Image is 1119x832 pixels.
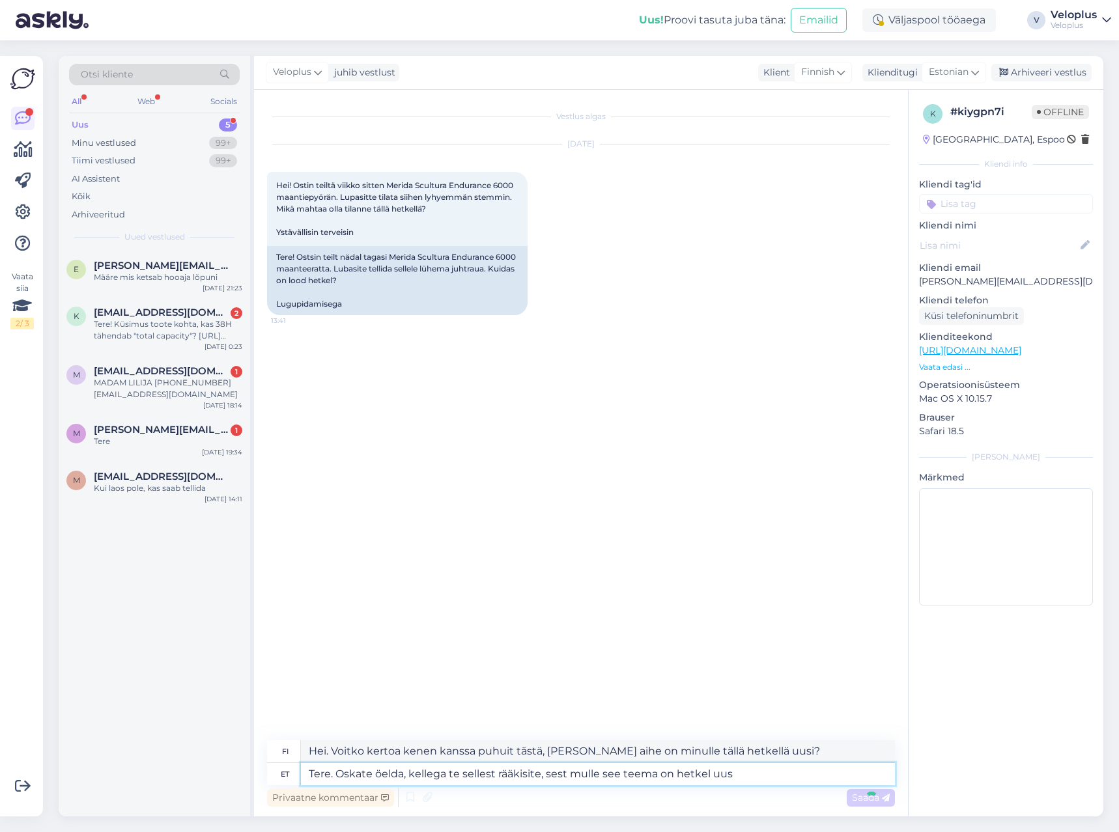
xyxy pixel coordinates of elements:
div: Veloplus [1051,20,1097,31]
div: Väljaspool tööaega [862,8,996,32]
div: MADAM LILIJA [PHONE_NUMBER] [EMAIL_ADDRESS][DOMAIN_NAME] [94,377,242,400]
span: Offline [1032,105,1089,119]
div: [DATE] 18:14 [203,400,242,410]
span: Estonian [929,65,969,79]
p: Kliendi nimi [919,219,1093,232]
div: 1 [231,366,242,378]
div: [DATE] 14:11 [205,494,242,504]
div: Uus [72,118,89,132]
span: kadrigro@gmail.com [94,307,229,318]
div: Küsi telefoninumbrit [919,307,1024,325]
div: 2 [231,307,242,319]
div: Web [135,93,158,110]
div: [GEOGRAPHIC_DATA], Espoo [923,133,1065,146]
div: Minu vestlused [72,137,136,150]
div: Vaata siia [10,271,34,329]
span: m [73,475,80,485]
span: madam.lilija@gmail.com [94,365,229,377]
span: Finnish [801,65,834,79]
span: mataunaraivo@hot.ee [94,471,229,482]
div: Klienditugi [862,66,918,79]
p: Operatsioonisüsteem [919,378,1093,392]
div: Tiimi vestlused [72,154,135,167]
div: [PERSON_NAME] [919,451,1093,463]
div: Veloplus [1051,10,1097,20]
span: m [73,370,80,380]
div: AI Assistent [72,173,120,186]
input: Lisa nimi [920,238,1078,253]
div: Proovi tasuta juba täna: [639,12,786,28]
p: Vaata edasi ... [919,361,1093,373]
b: Uus! [639,14,664,26]
span: k [930,109,936,118]
div: 5 [219,118,237,132]
div: 1 [231,424,242,436]
img: Askly Logo [10,66,35,91]
div: Kliendi info [919,158,1093,170]
p: Märkmed [919,471,1093,484]
div: Kui laos pole, kas saab tellida [94,482,242,494]
span: k [74,311,79,321]
div: [DATE] 0:23 [205,342,242,352]
div: All [69,93,84,110]
div: juhib vestlust [329,66,395,79]
input: Lisa tag [919,194,1093,214]
a: VeloplusVeloplus [1051,10,1111,31]
span: Uued vestlused [124,231,185,243]
p: [PERSON_NAME][EMAIL_ADDRESS][DOMAIN_NAME] [919,275,1093,288]
div: Tere! Ostsin teilt nädal tagasi Merida Scultura Endurance 6000 maanteeratta. Lubasite tellida sel... [267,246,528,315]
p: Brauser [919,411,1093,424]
div: 2 / 3 [10,318,34,329]
p: Safari 18.5 [919,424,1093,438]
div: [DATE] 19:34 [202,447,242,457]
div: Tere [94,436,242,447]
div: Socials [208,93,240,110]
span: 13:41 [271,316,320,326]
div: 99+ [209,137,237,150]
div: V [1027,11,1045,29]
a: [URL][DOMAIN_NAME] [919,344,1021,356]
p: Kliendi telefon [919,294,1093,307]
div: [DATE] 21:23 [203,283,242,293]
p: Kliendi email [919,261,1093,275]
span: egert.vasur@mail.ee [94,260,229,271]
div: Tere! Küsimus toote kohta, kas 38H tähendab "total capacity"? [URL][DOMAIN_NAME] [94,318,242,342]
div: 99+ [209,154,237,167]
div: Klient [758,66,790,79]
span: Hei! Ostin teiltä viikko sitten Merida Scultura Endurance 6000 maantiepyörän. Lupasitte tilata si... [276,180,515,237]
span: Otsi kliente [81,68,133,81]
span: m [73,428,80,438]
p: Klienditeekond [919,330,1093,344]
div: Määre mis ketsab hooaja lõpuni [94,271,242,283]
div: # kiygpn7i [950,104,1032,120]
span: marie.saarkoppel@gmail.com [94,424,229,436]
div: Arhiveeri vestlus [991,64,1092,81]
p: Kliendi tag'id [919,178,1093,191]
span: Veloplus [273,65,311,79]
span: e [74,264,79,274]
div: Vestlus algas [267,111,895,122]
div: Kõik [72,190,91,203]
p: Mac OS X 10.15.7 [919,392,1093,406]
button: Emailid [791,8,847,33]
div: Arhiveeritud [72,208,125,221]
div: [DATE] [267,138,895,150]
